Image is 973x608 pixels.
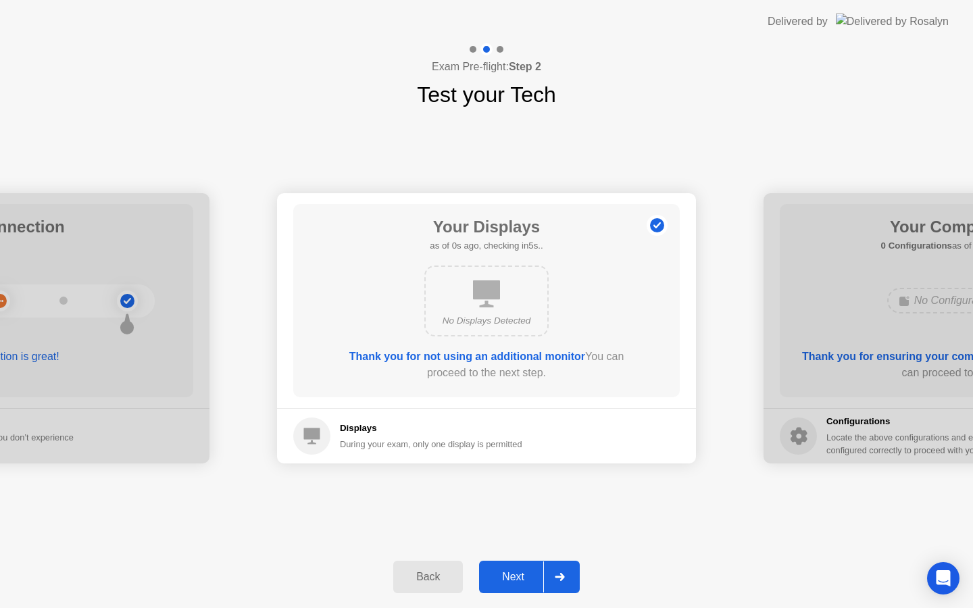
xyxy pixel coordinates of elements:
[479,561,580,593] button: Next
[768,14,828,30] div: Delivered by
[417,78,556,111] h1: Test your Tech
[483,571,543,583] div: Next
[927,562,959,594] div: Open Intercom Messenger
[430,215,543,239] h1: Your Displays
[332,349,641,381] div: You can proceed to the next step.
[836,14,949,29] img: Delivered by Rosalyn
[340,422,522,435] h5: Displays
[397,571,459,583] div: Back
[436,314,537,328] div: No Displays Detected
[509,61,541,72] b: Step 2
[432,59,541,75] h4: Exam Pre-flight:
[430,239,543,253] h5: as of 0s ago, checking in5s..
[340,438,522,451] div: During your exam, only one display is permitted
[349,351,585,362] b: Thank you for not using an additional monitor
[393,561,463,593] button: Back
